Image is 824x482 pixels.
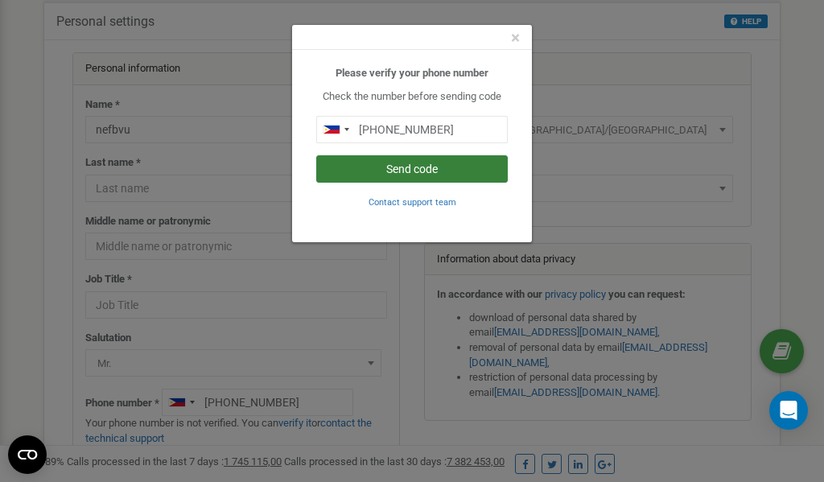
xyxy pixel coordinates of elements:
button: Close [511,30,520,47]
p: Check the number before sending code [316,89,508,105]
button: Open CMP widget [8,435,47,474]
input: 0905 123 4567 [316,116,508,143]
b: Please verify your phone number [336,67,488,79]
div: Telephone country code [317,117,354,142]
span: × [511,28,520,47]
a: Contact support team [369,196,456,208]
div: Open Intercom Messenger [769,391,808,430]
small: Contact support team [369,197,456,208]
button: Send code [316,155,508,183]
